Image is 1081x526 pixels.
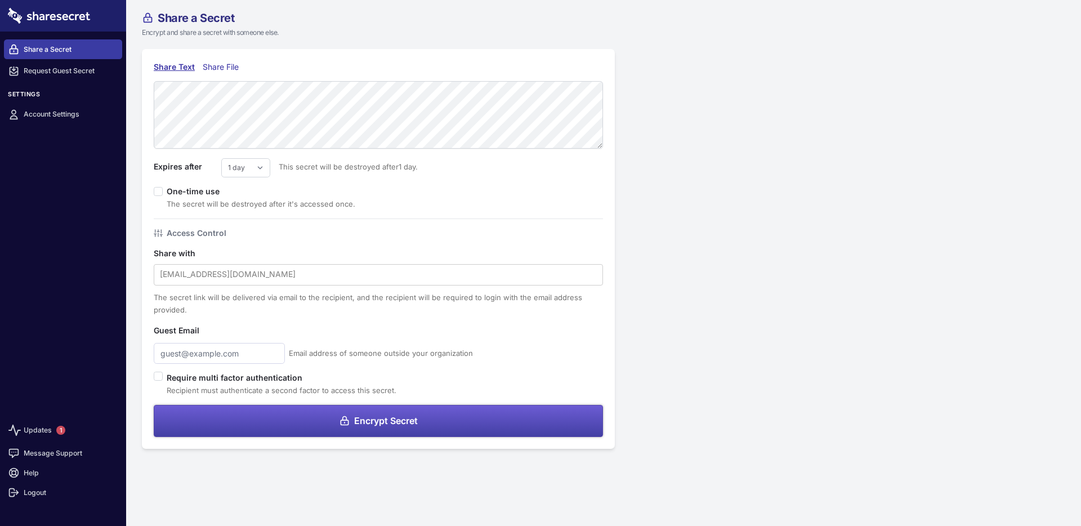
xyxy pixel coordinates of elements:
[4,39,122,59] a: Share a Secret
[154,324,221,337] label: Guest Email
[142,28,678,38] p: Encrypt and share a secret with someone else.
[167,372,396,384] label: Require multi factor authentication
[203,61,244,73] div: Share File
[270,161,418,173] span: This secret will be destroyed after 1 day .
[154,293,582,314] span: The secret link will be delivered via email to the recipient, and the recipient will be required ...
[289,347,473,359] span: Email address of someone outside your organization
[154,405,603,437] button: Encrypt Secret
[167,386,396,395] span: Recipient must authenticate a second factor to access this secret.
[354,416,418,425] span: Encrypt Secret
[4,443,122,463] a: Message Support
[154,343,285,364] input: guest@example.com
[154,161,221,173] label: Expires after
[154,61,195,73] div: Share Text
[167,198,355,210] div: The secret will be destroyed after it's accessed once.
[167,186,228,196] label: One-time use
[4,61,122,81] a: Request Guest Secret
[4,463,122,483] a: Help
[154,247,221,260] label: Share with
[158,12,234,24] span: Share a Secret
[56,426,65,435] span: 1
[4,91,122,102] h3: Settings
[4,483,122,502] a: Logout
[167,227,226,239] h4: Access Control
[4,417,122,443] a: Updates1
[4,105,122,124] a: Account Settings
